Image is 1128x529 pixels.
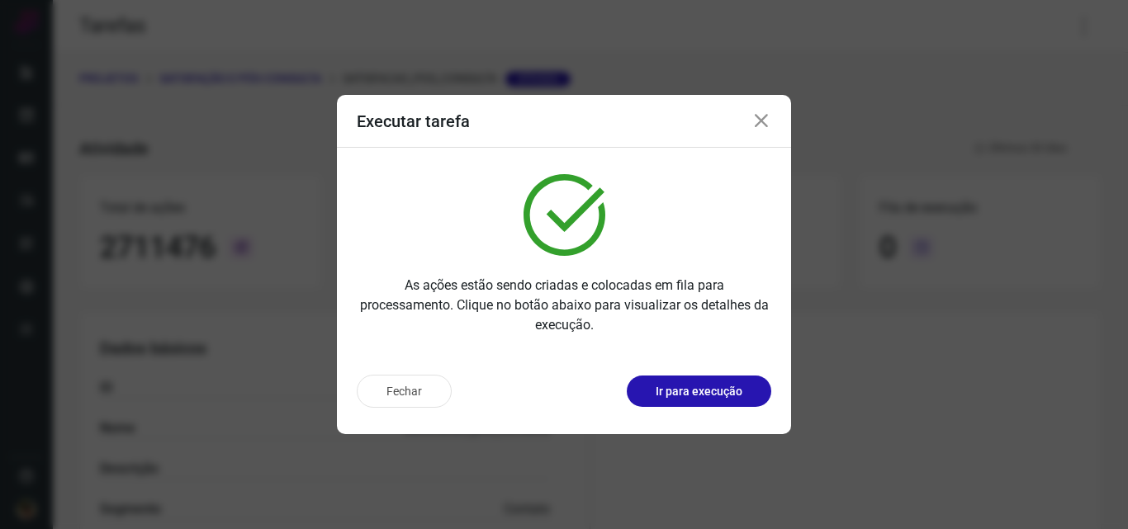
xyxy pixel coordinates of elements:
[524,174,605,256] img: verified.svg
[627,375,771,407] button: Ir para execução
[357,111,470,131] h3: Executar tarefa
[656,383,742,400] p: Ir para execução
[357,276,771,335] p: As ações estão sendo criadas e colocadas em fila para processamento. Clique no botão abaixo para ...
[357,375,452,408] button: Fechar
